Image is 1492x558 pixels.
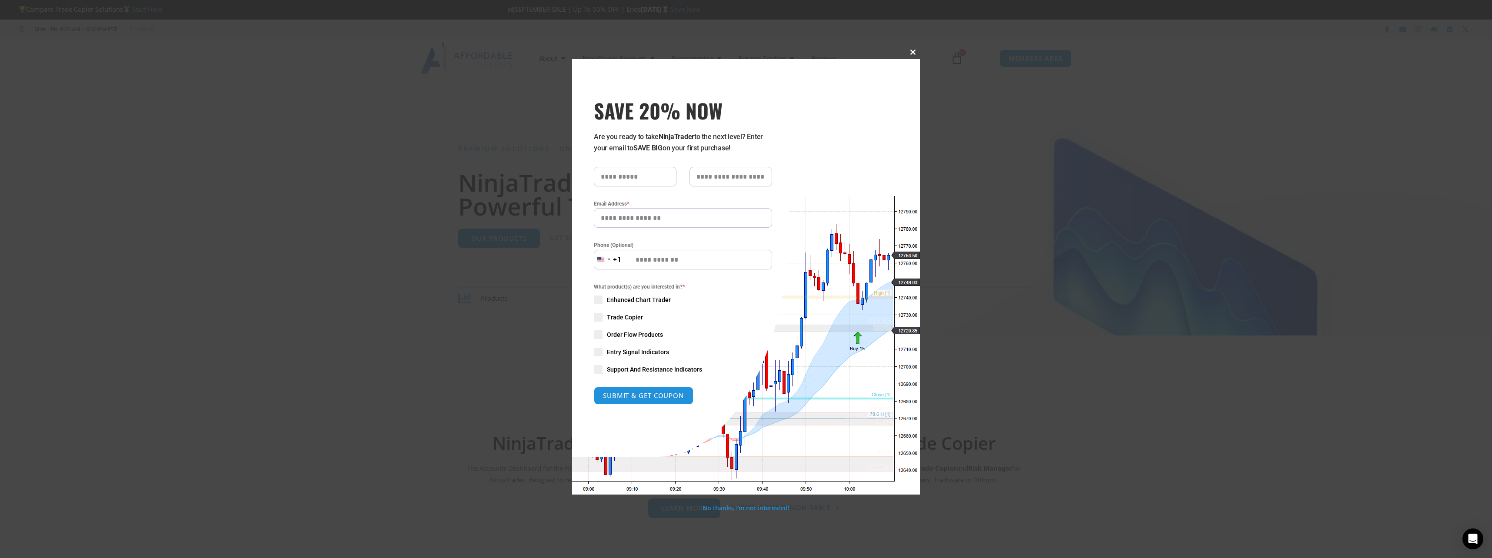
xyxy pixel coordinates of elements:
label: Order Flow Products [594,330,772,339]
div: +1 [613,254,622,266]
p: Are you ready to take to the next level? Enter your email to on your first purchase! [594,131,772,154]
span: Entry Signal Indicators [607,348,669,356]
button: SUBMIT & GET COUPON [594,387,693,405]
strong: SAVE BIG [633,144,663,152]
label: Enhanced Chart Trader [594,296,772,304]
label: Trade Copier [594,313,772,322]
label: Email Address [594,199,772,208]
label: Support And Resistance Indicators [594,365,772,374]
span: Enhanced Chart Trader [607,296,671,304]
span: Order Flow Products [607,330,663,339]
label: Entry Signal Indicators [594,348,772,356]
span: Trade Copier [607,313,643,322]
span: What product(s) are you interested in? [594,282,772,291]
span: Support And Resistance Indicators [607,365,702,374]
a: No thanks, I’m not interested! [703,504,789,512]
strong: NinjaTrader [659,133,694,141]
div: Open Intercom Messenger [1462,528,1483,549]
label: Phone (Optional) [594,241,772,249]
button: Selected country [594,250,622,269]
h3: SAVE 20% NOW [594,98,772,123]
